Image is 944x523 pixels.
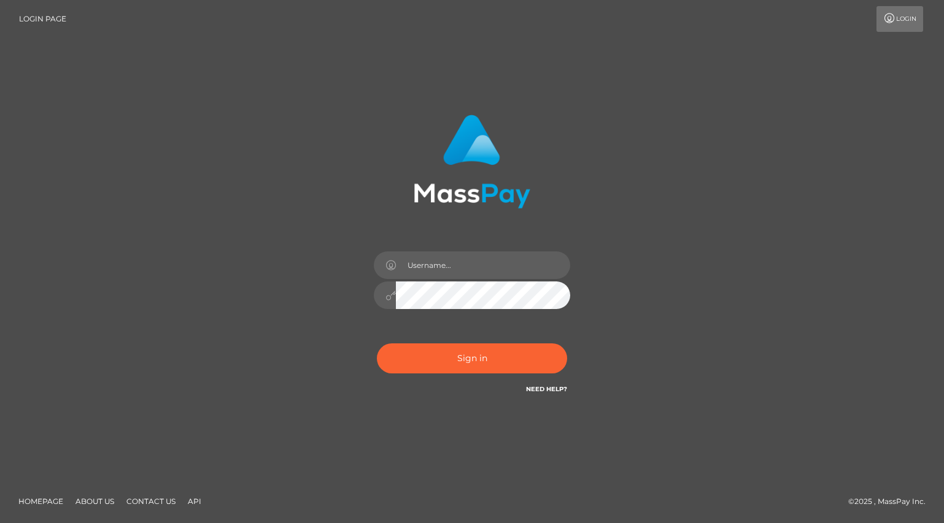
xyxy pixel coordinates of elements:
a: Contact Us [122,492,180,511]
a: About Us [71,492,119,511]
input: Username... [396,251,570,279]
a: API [183,492,206,511]
a: Need Help? [526,385,567,393]
img: MassPay Login [414,115,530,208]
a: Login [876,6,923,32]
button: Sign in [377,343,567,373]
div: © 2025 , MassPay Inc. [848,495,935,508]
a: Login Page [19,6,66,32]
a: Homepage [14,492,68,511]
